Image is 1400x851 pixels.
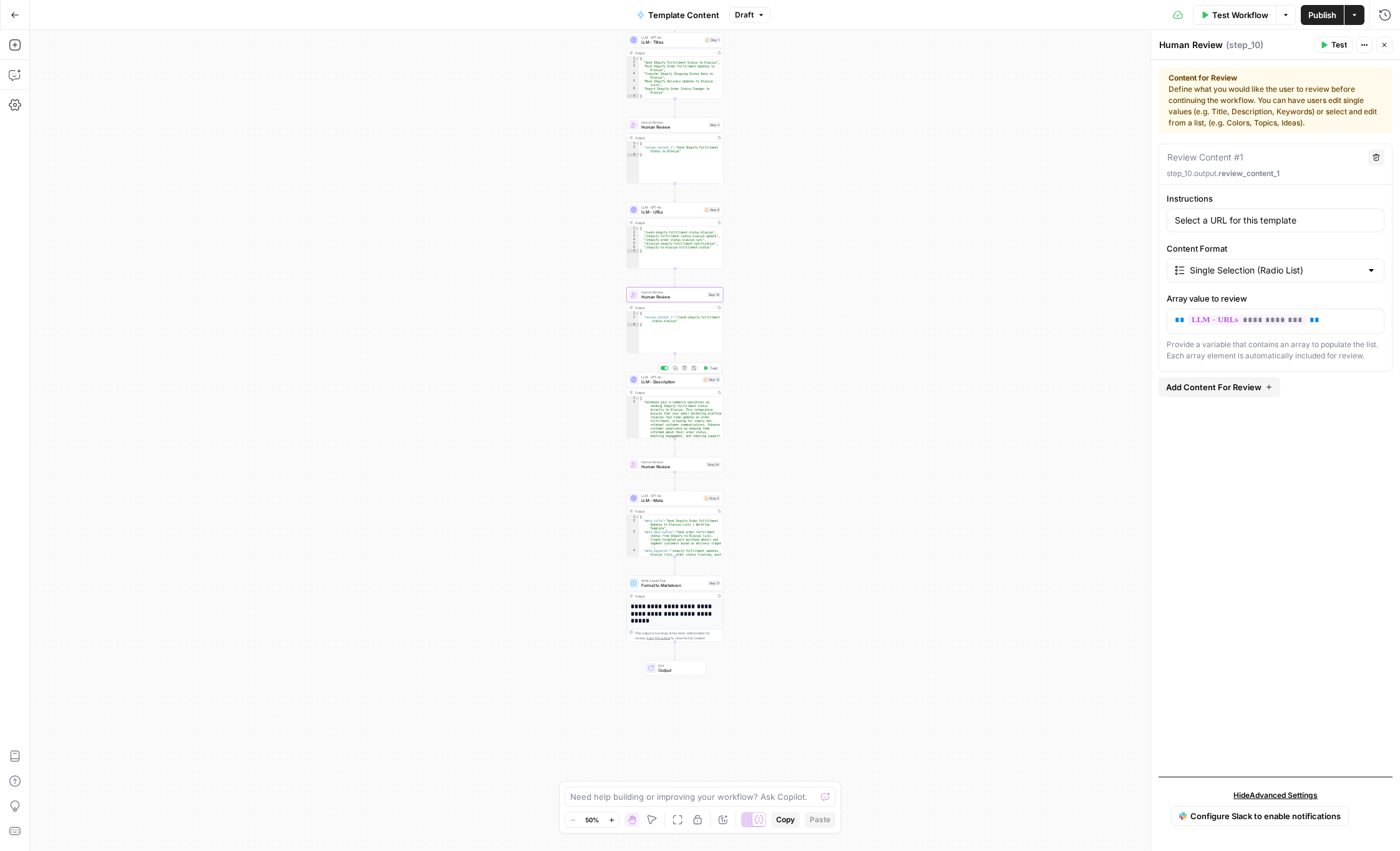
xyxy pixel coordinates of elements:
div: Step 24 [706,462,721,468]
div: Define what you would like the user to review before continuing the workflow. You can have users ... [1169,72,1383,129]
g: Edge from step_3 to step_9 [674,184,676,202]
span: LLM · GPT-4o [641,205,701,210]
span: Toggle code folding, rows 1 through 5 [635,515,639,519]
span: Paste [810,814,830,825]
button: Publish [1301,5,1344,25]
div: Human ReviewHuman ReviewStep 10Output{ "review_content_1":"/send-shopify-fulfillment -status-klav... [626,287,723,353]
div: Output [635,509,714,514]
div: 1 [627,227,639,230]
button: Test [1315,37,1353,53]
span: Human Review [641,460,704,465]
div: 6 [627,245,639,249]
a: SlackConfigure Slack to enable notifications [1171,806,1349,826]
input: Single Selection (Radio List) [1190,264,1361,277]
span: End [658,663,701,668]
div: Provide a variable that contains an array to populate the list. Each array element is automatical... [1167,339,1384,362]
div: 3 [627,323,639,327]
div: 2 [627,230,639,234]
span: Test Workflow [1212,9,1268,21]
div: Output [635,135,714,140]
div: LLM · GPT-4oLLM - TitlesStep 1Output[ "Send Shopify Fulfillment Status to Klaviyo", "Push Shopify... [626,32,723,99]
div: 5 [627,242,639,245]
span: Toggle code folding, rows 1 through 7 [635,227,639,230]
textarea: Human Review [1159,39,1223,51]
p: step_10.output. [1167,168,1384,179]
div: 3 [627,153,639,157]
span: LLM - Description [641,379,700,385]
span: Human Review [641,290,705,295]
span: 50% [585,815,599,825]
button: Paste [805,812,835,828]
div: 1 [627,312,639,315]
div: Output [635,594,714,599]
g: Edge from step_12 to step_24 [674,438,676,456]
div: Output [635,305,714,310]
span: Toggle code folding, rows 1 through 3 [635,312,639,315]
g: Edge from step_24 to step_4 [674,472,676,490]
span: Add Content For Review [1166,381,1261,393]
div: 5 [627,79,639,87]
strong: Content for Review [1169,72,1383,84]
div: Step 12 [702,376,721,383]
span: Test [1331,39,1347,51]
div: 3 [627,234,639,238]
span: Human Review [641,294,705,300]
span: LLM · GPT-4o [641,375,700,380]
div: 1 [627,57,639,61]
g: Edge from step_1 to step_3 [674,99,676,117]
div: 1 [627,515,639,519]
span: Template Content [648,9,719,21]
div: Step 4 [703,495,721,501]
span: Human Review [641,120,706,125]
div: 4 [627,72,639,79]
div: Output [635,51,714,56]
div: 1 [627,142,639,145]
span: Publish [1308,9,1336,21]
span: Test [710,365,717,371]
div: 7 [627,94,639,98]
span: Configure Slack to enable notifications [1190,810,1341,822]
div: Human ReviewHuman ReviewStep 3Output{ "review_content_1":"Send Shopify Fulfillment Status to Klav... [626,117,723,184]
button: Template Content [630,5,727,25]
button: Copy [771,812,800,828]
div: LLM · GPT-4oLLM - MetaStep 4Output{ "meta_title":"Send Shopify Order Fulfillment Updates to Klavi... [626,491,723,557]
button: Draft [729,7,770,23]
div: Step 3 [709,122,721,128]
div: Step 10 [707,292,721,298]
button: Test Workflow [1193,5,1276,25]
div: Step 9 [704,207,721,213]
button: Test [701,364,720,372]
span: review_content_1 [1218,169,1280,178]
g: Edge from step_4 to step_11 [674,557,676,575]
div: 2 [627,61,639,64]
input: Enter instructions for what needs to be reviewed [1175,214,1376,227]
div: Output [635,220,714,225]
span: LLM · GPT-4o [641,35,702,40]
label: Array value to review [1167,292,1384,305]
span: Write Liquid Text [641,578,706,583]
div: 1 [627,396,639,400]
div: 3 [627,64,639,72]
span: Toggle code folding, rows 1 through 4 [635,396,639,400]
label: Instructions [1167,192,1384,205]
span: LLM - Titles [641,39,702,46]
div: 4 [627,238,639,242]
div: Output [635,390,714,395]
g: Edge from step_20 to step_1 [674,14,676,32]
span: Hide Advanced Settings [1233,790,1318,801]
span: LLM - URLs [641,209,701,215]
span: ( step_10 ) [1226,39,1263,51]
div: 2 [627,145,639,153]
span: Human Review [641,124,706,130]
span: Output [658,667,701,674]
span: Human Review [641,464,704,470]
span: Copy [776,814,795,825]
div: Step 11 [708,581,721,586]
g: Edge from step_11 to end [674,642,676,660]
span: Toggle code folding, rows 1 through 7 [635,57,639,61]
div: EndOutput [626,661,723,676]
div: Step 1 [704,37,721,43]
span: Toggle code folding, rows 1 through 3 [635,142,639,145]
span: LLM - Meta [641,498,701,504]
span: Format to Markdown [641,583,706,589]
